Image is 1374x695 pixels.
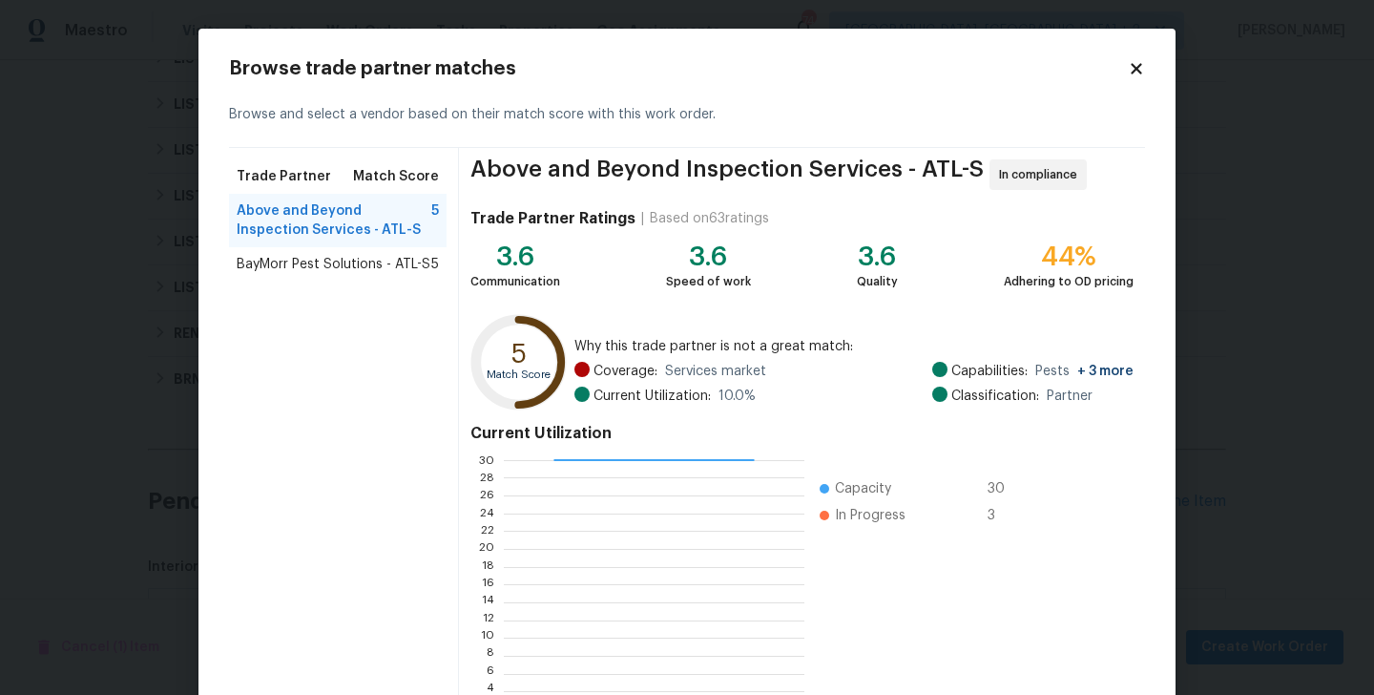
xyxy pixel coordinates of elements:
span: Capabilities: [951,362,1028,381]
div: Adhering to OD pricing [1004,272,1134,291]
div: 44% [1004,247,1134,266]
text: Match Score [487,369,551,380]
div: Browse and select a vendor based on their match score with this work order. [229,82,1145,148]
text: 8 [487,650,494,662]
span: Services market [665,362,766,381]
h2: Browse trade partner matches [229,59,1128,78]
span: 10.0 % [718,387,756,406]
span: Above and Beyond Inspection Services - ATL-S [237,201,431,240]
div: Communication [470,272,560,291]
text: 30 [479,454,494,466]
span: Pests [1035,362,1134,381]
span: Coverage: [593,362,657,381]
div: Speed of work [666,272,751,291]
span: Partner [1047,387,1093,406]
text: 22 [481,525,494,537]
text: 10 [481,632,494,643]
div: 3.6 [666,247,751,266]
text: 20 [479,543,494,555]
text: 28 [480,472,494,483]
span: 5 [431,201,439,240]
text: 24 [480,508,494,519]
span: In Progress [835,506,906,525]
text: 18 [482,561,494,573]
h4: Trade Partner Ratings [470,209,635,228]
div: Quality [857,272,898,291]
span: Above and Beyond Inspection Services - ATL-S [470,159,984,190]
div: | [635,209,650,228]
span: + 3 more [1077,365,1134,378]
text: 26 [480,490,494,501]
span: Capacity [835,479,891,498]
span: Current Utilization: [593,387,711,406]
div: Based on 63 ratings [650,209,769,228]
span: 30 [988,479,1018,498]
div: 3.6 [857,247,898,266]
div: 3.6 [470,247,560,266]
text: 5 [511,341,527,368]
text: 16 [482,579,494,590]
span: 5 [431,255,439,274]
text: 12 [483,615,494,626]
span: Match Score [353,167,439,186]
text: 6 [487,668,494,680]
span: In compliance [999,165,1085,184]
span: Classification: [951,387,1039,406]
h4: Current Utilization [470,424,1134,443]
text: 14 [482,597,494,608]
span: 3 [988,506,1018,525]
span: BayMorr Pest Solutions - ATL-S [237,255,430,274]
span: Why this trade partner is not a great match: [574,337,1134,356]
span: Trade Partner [237,167,331,186]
